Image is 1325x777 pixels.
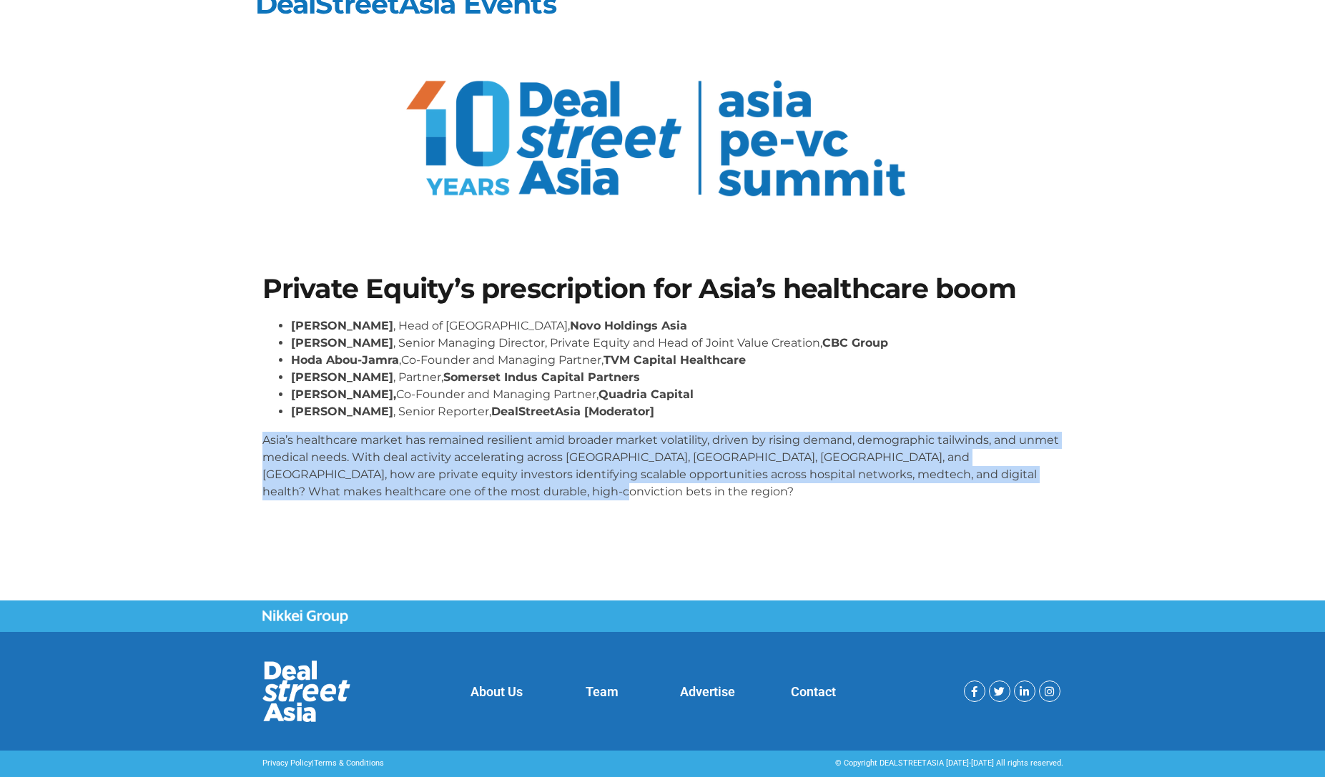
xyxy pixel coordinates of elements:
[262,758,656,770] p: |
[291,336,393,350] strong: [PERSON_NAME]
[291,386,1063,403] li: Co-Founder and Managing Partner,
[491,405,654,418] strong: DealStreetAsia [Moderator]
[291,335,1063,352] li: , Senior Managing Director, Private Equity and Head of Joint Value Creation,
[291,353,399,367] strong: Hoda Abou-Jamra
[262,275,1063,302] h1: Private Equity’s prescription for Asia’s healthcare boom
[570,319,687,332] strong: Novo Holdings Asia
[262,610,348,624] img: Nikkei Group
[670,758,1063,770] div: © Copyright DEALSTREETASIA [DATE]-[DATE] All rights reserved.
[599,387,694,401] strong: Quadria Capital
[791,684,836,699] a: Contact
[314,758,384,768] a: Terms & Conditions
[291,387,396,401] strong: [PERSON_NAME],
[291,319,393,332] strong: [PERSON_NAME]
[443,370,640,384] strong: Somerset Indus Capital Partners
[822,336,888,350] strong: CBC Group
[291,405,393,418] strong: [PERSON_NAME]
[291,403,1063,420] li: , Senior Reporter,
[262,758,312,768] a: Privacy Policy
[680,684,735,699] a: Advertise
[291,352,1063,369] li: ,Co-Founder and Managing Partner,
[604,353,746,367] strong: TVM Capital Healthcare
[586,684,619,699] a: Team
[262,432,1063,500] p: Asia’s healthcare market has remained resilient amid broader market volatility, driven by rising ...
[291,369,1063,386] li: , Partner,
[471,684,523,699] a: About Us
[291,317,1063,335] li: , Head of [GEOGRAPHIC_DATA],
[291,370,393,384] strong: [PERSON_NAME]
